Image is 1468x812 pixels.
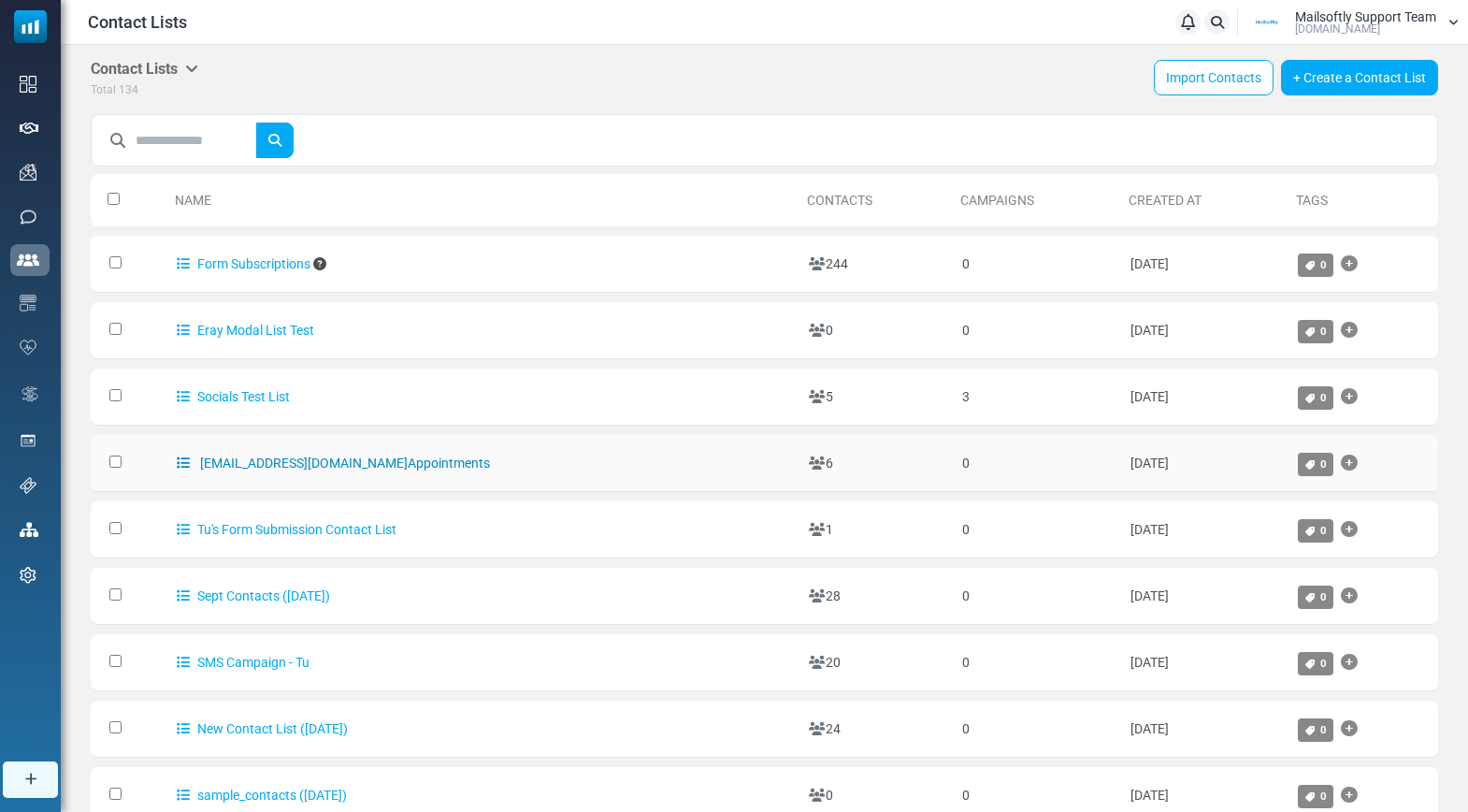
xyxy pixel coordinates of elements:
a: Name [175,193,211,208]
a: Tu's Form Submission Contact List [177,522,396,537]
span: Total [91,83,116,96]
span: 0 [1320,657,1327,670]
a: SMS Campaign - Tu [177,655,309,670]
a: 0 [1298,785,1333,808]
td: 0 [953,634,1122,691]
a: 0 [1298,718,1333,742]
a: Add Tag [1341,245,1358,283]
a: sample_contacts ([DATE]) [177,788,347,803]
img: settings-icon.svg [20,567,36,584]
a: Add Tag [1341,378,1358,415]
a: Contacts [807,193,872,208]
a: 0 [1298,386,1333,410]
td: [DATE] [1121,369,1288,426]
span: 0 [1320,590,1327,603]
a: Add Tag [1341,511,1358,548]
span: [DOMAIN_NAME] [1295,23,1380,35]
a: Add Tag [1341,312,1358,349]
a: 0 [1298,453,1333,476]
td: 28 [799,568,953,625]
td: [DATE] [1121,634,1288,691]
a: 0 [1298,519,1333,543]
span: 0 [1320,258,1327,271]
a: Created At [1129,193,1202,208]
td: 24 [799,701,953,758]
a: New Contact List ([DATE]) [177,721,348,736]
img: email-templates-icon.svg [20,295,36,312]
td: 0 [953,701,1122,758]
td: 0 [953,302,1122,359]
img: campaigns-icon.png [20,164,36,181]
td: [DATE] [1121,701,1288,758]
img: workflow.svg [20,384,40,405]
td: 0 [953,236,1122,293]
img: domain-health-icon.svg [20,340,36,355]
a: 0 [1298,320,1333,343]
span: 0 [1320,524,1327,537]
span: Contact Lists [88,9,187,35]
a: Eray Modal List Test [177,323,314,338]
td: 0 [799,302,953,359]
a: [EMAIL_ADDRESS][DOMAIN_NAME]Appointments [177,456,490,471]
td: 3 [953,369,1122,426]
img: landing_pages.svg [20,432,36,449]
td: [DATE] [1121,435,1288,492]
a: Sept Contacts ([DATE]) [177,588,330,603]
a: User Logo Mailsoftly Support Team [DOMAIN_NAME] [1244,8,1459,36]
td: [DATE] [1121,236,1288,293]
img: dashboard-icon.svg [20,76,36,93]
a: Add Tag [1341,644,1358,681]
td: 0 [953,501,1122,558]
img: support-icon.svg [20,477,36,494]
a: 0 [1298,254,1333,277]
img: mailsoftly_icon_blue_white.svg [14,10,47,43]
a: 0 [1298,586,1333,609]
span: 0 [1320,391,1327,404]
td: 5 [799,369,953,426]
a: Import Contacts [1154,60,1274,95]
span: 0 [1320,325,1327,338]
td: [DATE] [1121,302,1288,359]
h5: Contact Lists [91,60,198,78]
span: 0 [1320,790,1327,803]
a: 0 [1298,652,1333,675]
a: + Create a Contact List [1281,60,1438,95]
td: 1 [799,501,953,558]
td: 244 [799,236,953,293]
a: Add Tag [1341,577,1358,615]
td: [DATE] [1121,501,1288,558]
td: 0 [953,568,1122,625]
img: sms-icon.png [20,209,36,225]
td: 20 [799,634,953,691]
a: Add Tag [1341,710,1358,747]
td: 0 [953,435,1122,492]
a: Tags [1296,193,1328,208]
a: Socials Test List [177,389,290,404]
span: 134 [119,83,138,96]
td: [DATE] [1121,568,1288,625]
span: 0 [1320,457,1327,471]
span: Mailsoftly Support Team [1295,10,1436,23]
img: contacts-icon-active.svg [17,254,39,267]
a: Add Tag [1341,444,1358,482]
span: 0 [1320,723,1327,736]
a: Campaigns [960,193,1034,208]
td: 6 [799,435,953,492]
img: User Logo [1244,8,1290,36]
a: Form Subscriptions [177,256,310,271]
